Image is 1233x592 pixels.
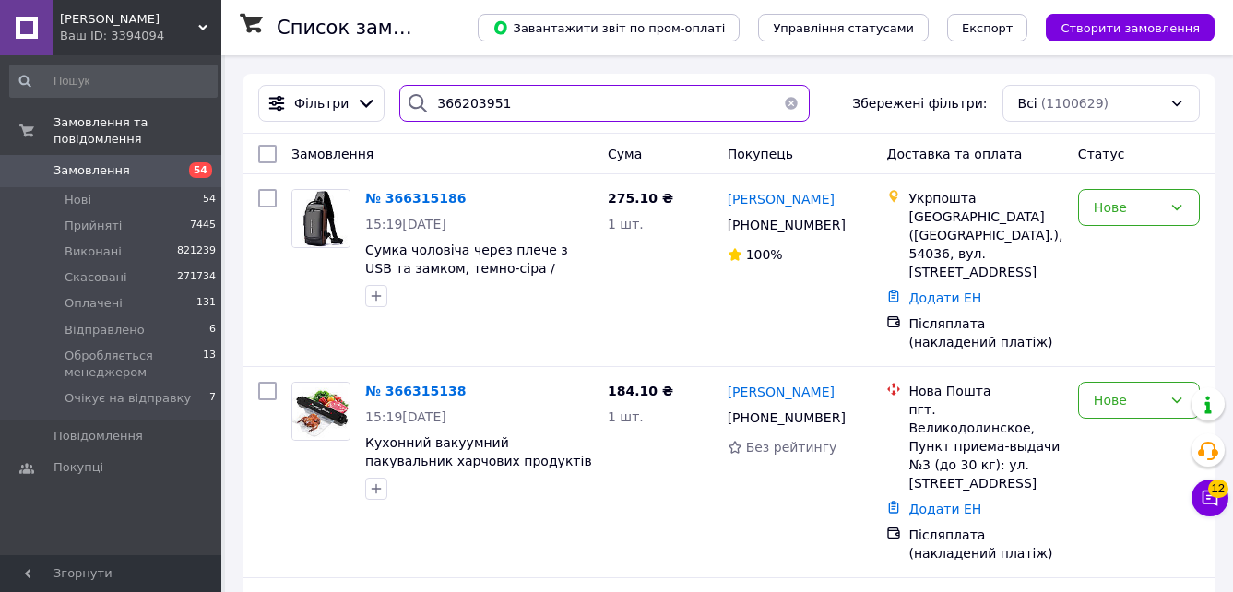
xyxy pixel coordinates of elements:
span: Замовлення [53,162,130,179]
span: 100% [746,247,783,262]
span: 54 [189,162,212,178]
a: Додати ЕН [908,290,981,305]
button: Управління статусами [758,14,929,41]
span: Очікує на відправку [65,390,191,407]
span: Скасовані [65,269,127,286]
span: Замовлення [291,147,373,161]
span: HUGO [60,11,198,28]
span: Покупці [53,459,103,476]
span: [PERSON_NAME] [728,385,835,399]
span: 6 [209,322,216,338]
input: Пошук [9,65,218,98]
span: 7 [209,390,216,407]
span: (1100629) [1041,96,1109,111]
div: Післяплата (накладений платіж) [908,526,1062,562]
span: Відправлено [65,322,145,338]
div: Нове [1094,390,1162,410]
span: 13 [203,348,216,381]
div: Укрпошта [908,189,1062,207]
h1: Список замовлень [277,17,464,39]
span: Нові [65,192,91,208]
span: 7445 [190,218,216,234]
span: Повідомлення [53,428,143,444]
span: Без рейтингу [746,440,837,455]
a: Кухонний вакуумний пакувальник харчових продуктів Vacuum Sealer, Чорний / Вакууматор [365,435,592,505]
span: 275.10 ₴ [608,191,673,206]
span: 15:19[DATE] [365,217,446,231]
div: [PHONE_NUMBER] [724,212,849,238]
a: Додати ЕН [908,502,981,516]
span: Фільтри [294,94,349,112]
div: Нове [1094,197,1162,218]
a: № 366315138 [365,384,466,398]
span: 1 шт. [608,409,644,424]
span: Cума [608,147,642,161]
span: [PERSON_NAME] [728,192,835,207]
a: Фото товару [291,189,350,248]
span: 15:19[DATE] [365,409,446,424]
span: 12 [1208,480,1228,498]
span: 131 [196,295,216,312]
span: Доставка та оплата [886,147,1022,161]
span: 54 [203,192,216,208]
img: Фото товару [292,190,350,247]
span: 821239 [177,243,216,260]
span: Створити замовлення [1061,21,1200,35]
span: Експорт [962,21,1014,35]
span: Збережені фільтри: [852,94,987,112]
div: пгт. Великодолинское, Пункт приема-выдачи №3 (до 30 кг): ул. [STREET_ADDRESS] [908,400,1062,492]
a: [PERSON_NAME] [728,383,835,401]
span: Завантажити звіт по пром-оплаті [492,19,725,36]
span: Оплачені [65,295,123,312]
button: Завантажити звіт по пром-оплаті [478,14,740,41]
a: Створити замовлення [1027,19,1215,34]
button: Експорт [947,14,1028,41]
div: Ваш ID: 3394094 [60,28,221,44]
span: 184.10 ₴ [608,384,673,398]
div: [GEOGRAPHIC_DATA] ([GEOGRAPHIC_DATA].), 54036, вул. [STREET_ADDRESS] [908,207,1062,281]
img: Фото товару [292,383,350,440]
a: [PERSON_NAME] [728,190,835,208]
span: Покупець [728,147,793,161]
input: Пошук за номером замовлення, ПІБ покупця, номером телефону, Email, номером накладної [399,85,810,122]
div: [PHONE_NUMBER] [724,405,849,431]
a: Сумка чоловіча через плече з USB та замком, темно-сіра / Водонепроникний слінг [365,243,568,294]
span: Всі [1018,94,1037,112]
span: Управління статусами [773,21,914,35]
span: Статус [1078,147,1125,161]
a: № 366315186 [365,191,466,206]
span: Виконані [65,243,122,260]
a: Фото товару [291,382,350,441]
span: 271734 [177,269,216,286]
button: Очистить [773,85,810,122]
button: Чат з покупцем12 [1192,480,1228,516]
div: Нова Пошта [908,382,1062,400]
button: Створити замовлення [1046,14,1215,41]
div: Післяплата (накладений платіж) [908,314,1062,351]
span: 1 шт. [608,217,644,231]
span: Прийняті [65,218,122,234]
span: Обробляється менеджером [65,348,203,381]
span: Замовлення та повідомлення [53,114,221,148]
